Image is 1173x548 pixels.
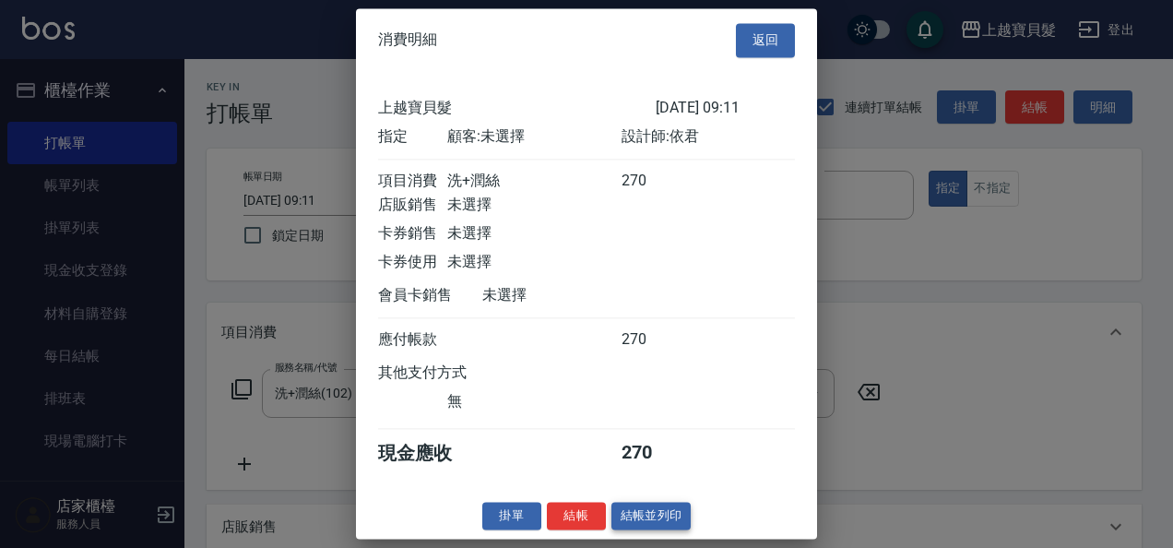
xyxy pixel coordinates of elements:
div: 設計師: 依君 [622,127,795,147]
div: 其他支付方式 [378,363,517,383]
button: 返回 [736,23,795,57]
button: 結帳 [547,502,606,530]
button: 結帳並列印 [611,502,692,530]
span: 消費明細 [378,31,437,50]
div: 270 [622,330,691,350]
div: 指定 [378,127,447,147]
div: [DATE] 09:11 [656,99,795,118]
button: 掛單 [482,502,541,530]
div: 未選擇 [482,286,656,305]
div: 店販銷售 [378,196,447,215]
div: 上越寶貝髮 [378,99,656,118]
div: 顧客: 未選擇 [447,127,621,147]
div: 會員卡銷售 [378,286,482,305]
div: 270 [622,441,691,466]
div: 項目消費 [378,172,447,191]
div: 未選擇 [447,253,621,272]
div: 270 [622,172,691,191]
div: 未選擇 [447,196,621,215]
div: 未選擇 [447,224,621,244]
div: 應付帳款 [378,330,447,350]
div: 卡券使用 [378,253,447,272]
div: 卡券銷售 [378,224,447,244]
div: 無 [447,392,621,411]
div: 洗+潤絲 [447,172,621,191]
div: 現金應收 [378,441,482,466]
